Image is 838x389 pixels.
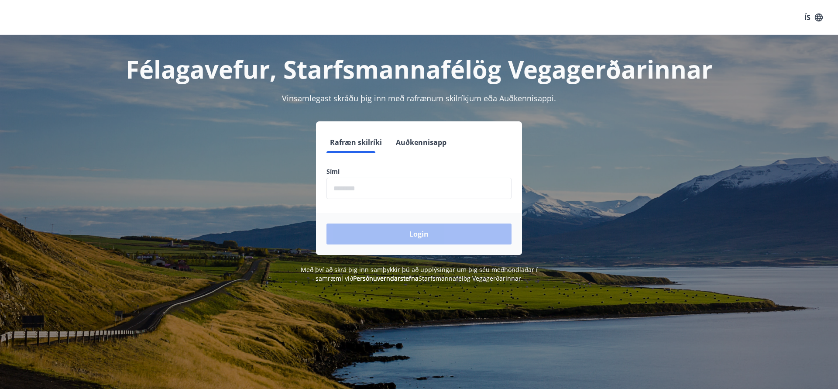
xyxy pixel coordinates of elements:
a: Persónuverndarstefna [353,274,419,282]
label: Sími [326,167,512,176]
h1: Félagavefur, Starfsmannafélög Vegagerðarinnar [115,52,723,86]
button: ÍS [800,10,828,25]
button: Rafræn skilríki [326,132,385,153]
span: Með því að skrá þig inn samþykkir þú að upplýsingar um þig séu meðhöndlaðar í samræmi við Starfsm... [301,265,538,282]
span: Vinsamlegast skráðu þig inn með rafrænum skilríkjum eða Auðkennisappi. [282,93,556,103]
button: Auðkennisapp [392,132,450,153]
